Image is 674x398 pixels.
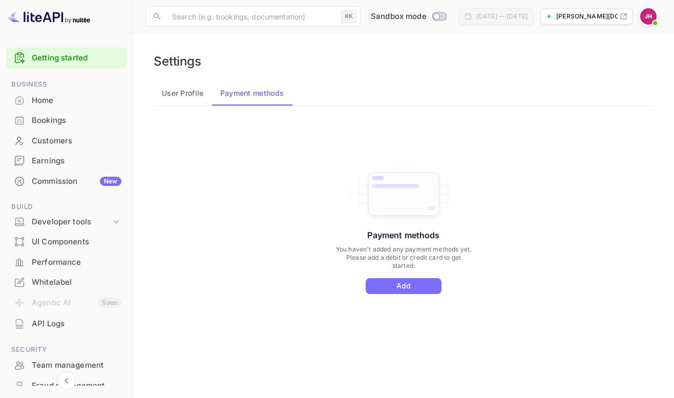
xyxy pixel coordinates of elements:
div: Performance [32,257,121,268]
div: Commission [32,176,121,187]
div: [DATE] — [DATE] [476,12,528,21]
p: [PERSON_NAME][DOMAIN_NAME]... [556,12,618,21]
span: Security [6,344,127,355]
a: Getting started [32,52,121,64]
div: CommissionNew [6,172,127,192]
p: You haven't added any payment methods yet. Please add a debit or credit card to get started. [334,245,472,270]
div: UI Components [6,232,127,252]
div: Switch to Production mode [367,11,450,23]
div: Earnings [32,155,121,167]
span: Business [6,79,127,90]
div: Team management [6,355,127,375]
span: Build [6,201,127,213]
div: Performance [6,253,127,273]
div: API Logs [32,318,121,330]
div: Getting started [6,48,127,69]
a: Whitelabel [6,273,127,291]
div: Whitelabel [32,277,121,288]
div: Team management [32,360,121,371]
button: Collapse navigation [57,371,76,390]
div: API Logs [6,314,127,334]
input: Search (e.g. bookings, documentation) [166,6,337,27]
div: UI Components [32,236,121,248]
span: Sandbox mode [371,11,427,23]
div: New [100,177,121,186]
button: Payment methods [212,81,292,106]
a: Performance [6,253,127,271]
div: Whitelabel [6,273,127,292]
a: CommissionNew [6,172,127,191]
a: Customers [6,131,127,150]
a: Home [6,91,127,110]
div: Customers [32,135,121,147]
div: account-settings tabs [154,81,654,106]
div: Fraud management [32,380,121,392]
h6: Settings [154,54,201,69]
img: Jemal Hargett [640,8,657,25]
div: Customers [6,131,127,151]
img: Add Card [341,164,466,224]
div: Home [32,95,121,107]
p: Payment methods [367,229,439,241]
div: Developer tools [32,216,111,228]
a: Earnings [6,151,127,170]
div: Bookings [32,115,121,127]
img: LiteAPI logo [8,8,90,25]
a: Fraud management [6,376,127,395]
a: Team management [6,355,127,374]
div: Bookings [6,111,127,131]
div: Developer tools [6,213,127,231]
div: ⌘K [341,10,356,23]
div: Earnings [6,151,127,171]
div: Home [6,91,127,111]
a: API Logs [6,314,127,333]
button: User Profile [154,81,212,106]
button: Add [366,278,441,294]
a: UI Components [6,232,127,251]
a: Bookings [6,111,127,130]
